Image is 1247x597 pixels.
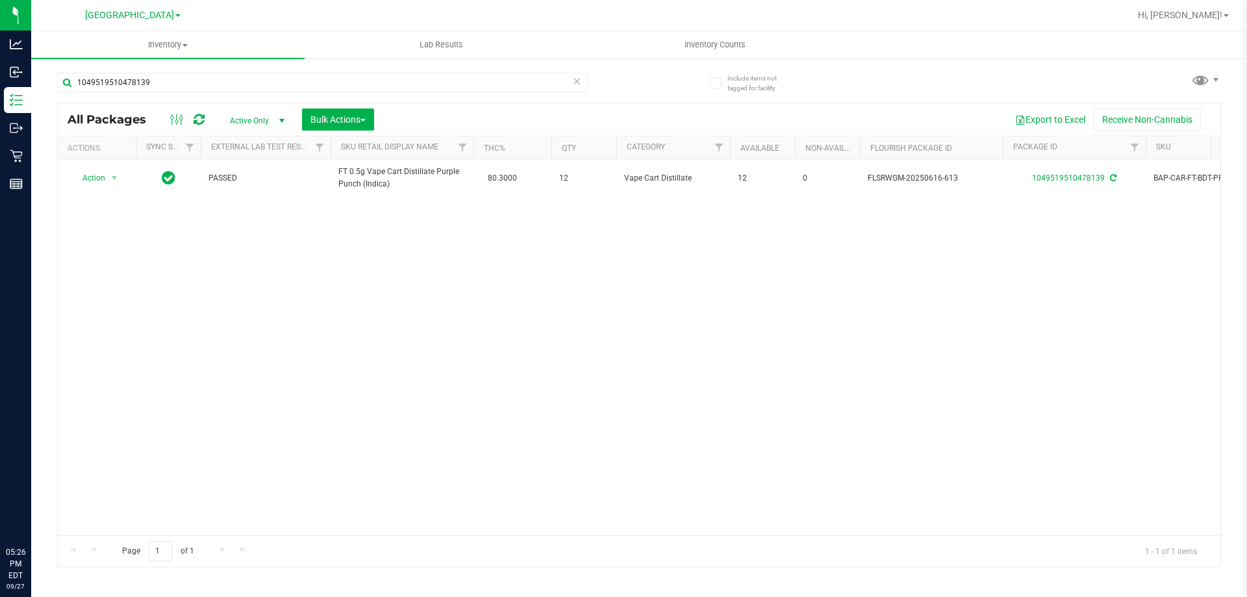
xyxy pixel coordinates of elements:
[57,73,588,92] input: Search Package ID, Item Name, SKU, Lot or Part Number...
[13,493,52,532] iframe: Resource center
[452,136,473,159] a: Filter
[1156,142,1171,151] a: SKU
[10,149,23,162] inline-svg: Retail
[870,144,952,153] a: Flourish Package ID
[667,39,763,51] span: Inventory Counts
[31,31,305,58] a: Inventory
[484,144,505,153] a: THC%
[85,10,174,21] span: [GEOGRAPHIC_DATA]
[31,39,305,51] span: Inventory
[305,31,578,58] a: Lab Results
[562,144,576,153] a: Qty
[1108,173,1116,183] span: Sync from Compliance System
[572,73,581,90] span: Clear
[1013,142,1057,151] a: Package ID
[740,144,779,153] a: Available
[149,541,172,561] input: 1
[6,581,25,591] p: 09/27
[146,142,196,151] a: Sync Status
[338,166,466,190] span: FT 0.5g Vape Cart Distillate Purple Punch (Indica)
[627,142,665,151] a: Category
[10,94,23,107] inline-svg: Inventory
[310,114,366,125] span: Bulk Actions
[559,172,609,184] span: 12
[68,112,159,127] span: All Packages
[1124,136,1146,159] a: Filter
[341,142,438,151] a: Sku Retail Display Name
[727,73,792,93] span: Include items not tagged for facility
[624,172,722,184] span: Vape Cart Distillate
[162,169,175,187] span: In Sync
[302,108,374,131] button: Bulk Actions
[10,38,23,51] inline-svg: Analytics
[1007,108,1094,131] button: Export to Excel
[868,172,995,184] span: FLSRWGM-20250616-613
[1138,10,1222,20] span: Hi, [PERSON_NAME]!
[805,144,863,153] a: Non-Available
[1094,108,1201,131] button: Receive Non-Cannabis
[6,546,25,581] p: 05:26 PM EDT
[481,169,523,188] span: 80.3000
[803,172,852,184] span: 0
[68,144,131,153] div: Actions
[309,136,331,159] a: Filter
[402,39,481,51] span: Lab Results
[107,169,123,187] span: select
[738,172,787,184] span: 12
[709,136,730,159] a: Filter
[208,172,323,184] span: PASSED
[179,136,201,159] a: Filter
[111,541,205,561] span: Page of 1
[10,177,23,190] inline-svg: Reports
[71,169,106,187] span: Action
[211,142,313,151] a: External Lab Test Result
[1135,541,1207,561] span: 1 - 1 of 1 items
[10,66,23,79] inline-svg: Inbound
[578,31,851,58] a: Inventory Counts
[10,121,23,134] inline-svg: Outbound
[1032,173,1105,183] a: 1049519510478139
